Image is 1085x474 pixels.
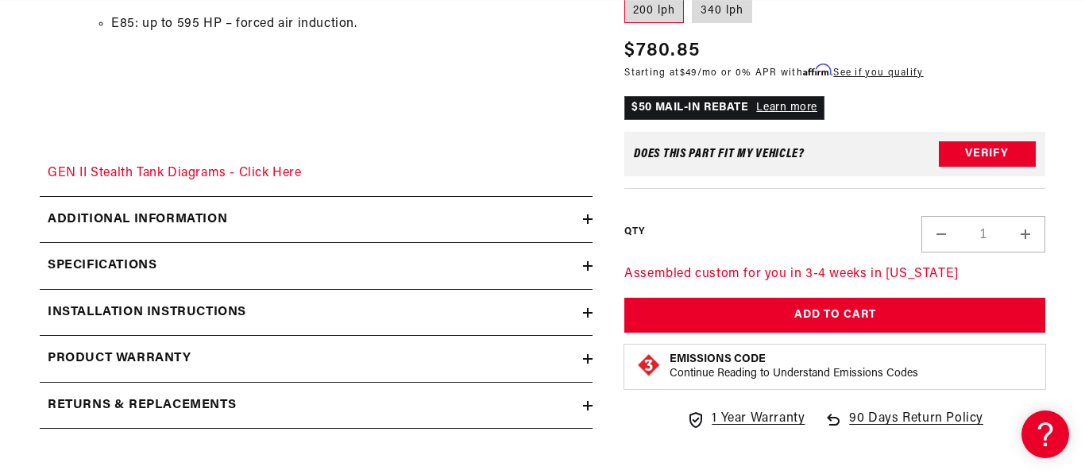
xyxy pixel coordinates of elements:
[624,225,644,238] label: QTY
[939,141,1036,167] button: Verify
[40,290,593,336] summary: Installation Instructions
[624,65,923,80] p: Starting at /mo or 0% APR with .
[624,297,1045,333] button: Add to Cart
[712,409,805,430] span: 1 Year Warranty
[624,96,824,120] p: $50 MAIL-IN REBATE
[111,14,585,35] li: E85: up to 595 HP – forced air induction.
[40,383,593,429] summary: Returns & replacements
[48,210,227,230] h2: Additional information
[40,243,593,289] summary: Specifications
[670,353,918,381] button: Emissions CodeContinue Reading to Understand Emissions Codes
[48,167,302,179] a: GEN II Stealth Tank Diagrams - Click Here
[40,197,593,243] summary: Additional information
[680,68,697,78] span: $49
[40,336,593,382] summary: Product warranty
[756,102,817,114] a: Learn more
[48,303,246,323] h2: Installation Instructions
[636,353,662,378] img: Emissions code
[849,409,983,445] span: 90 Days Return Policy
[48,349,191,369] h2: Product warranty
[833,68,923,78] a: See if you qualify - Learn more about Affirm Financing (opens in modal)
[670,353,766,365] strong: Emissions Code
[48,256,156,276] h2: Specifications
[803,64,831,76] span: Affirm
[624,264,1045,285] p: Assembled custom for you in 3-4 weeks in [US_STATE]
[686,409,805,430] a: 1 Year Warranty
[624,37,700,65] span: $780.85
[48,395,236,416] h2: Returns & replacements
[634,148,805,160] div: Does This part fit My vehicle?
[824,409,983,445] a: 90 Days Return Policy
[670,367,918,381] p: Continue Reading to Understand Emissions Codes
